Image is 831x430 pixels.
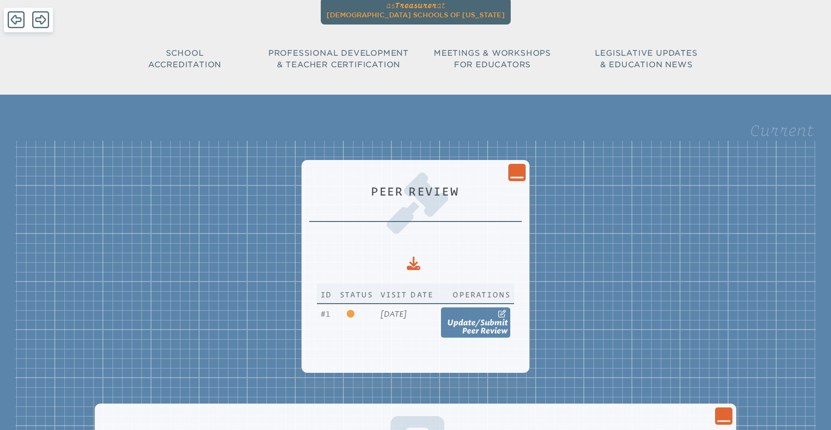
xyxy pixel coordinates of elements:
[395,1,437,10] span: Treasurer
[321,290,332,299] span: Id
[313,185,518,198] h1: Peer Review
[462,326,508,335] span: Peer Review
[268,49,409,69] span: Professional Development & Teacher Certification
[407,257,420,270] div: Download to CSV
[441,307,510,338] a: update/submit Peer Review
[321,309,330,319] span: 1
[447,318,476,327] span: update
[386,1,395,10] span: as
[327,11,505,19] span: [DEMOGRAPHIC_DATA] Schools of [US_STATE]
[340,290,373,299] span: Status
[380,309,407,319] span: [DATE]
[437,1,445,10] span: at
[480,318,508,327] span: submit
[595,49,697,69] span: Legislative Updates & Education News
[750,122,814,139] legend: Current
[380,290,433,299] span: Visit Date
[8,10,25,29] span: Back
[453,288,510,299] span: Operations
[434,49,551,69] span: Meetings & Workshops for Educators
[148,49,221,69] span: School Accreditation
[32,10,49,29] span: Forward
[476,318,480,327] span: /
